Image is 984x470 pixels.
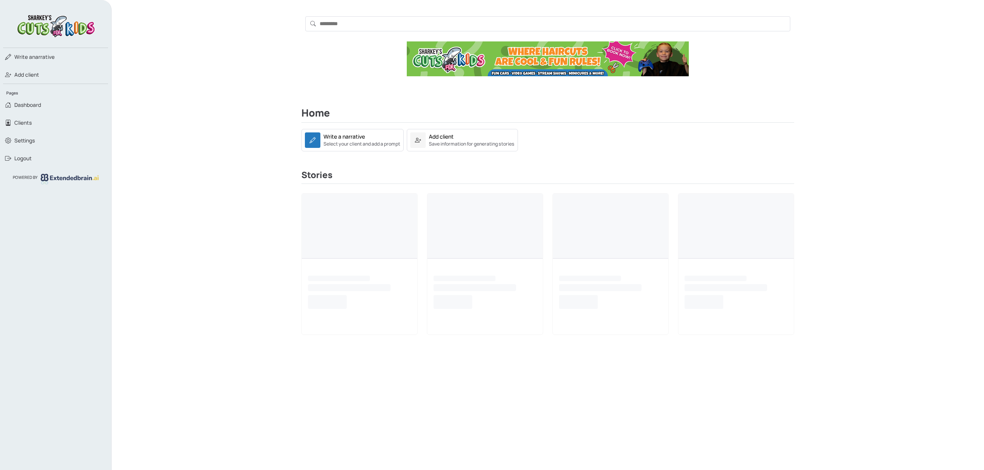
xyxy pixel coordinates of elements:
[14,101,41,109] span: Dashboard
[41,174,99,184] img: logo
[323,141,400,148] small: Select your client and add a prompt
[14,154,32,162] span: Logout
[301,129,404,151] a: Write a narrativeSelect your client and add a prompt
[14,137,35,144] span: Settings
[429,141,514,148] small: Save information for generating stories
[14,119,32,127] span: Clients
[407,136,518,143] a: Add clientSave information for generating stories
[429,132,454,141] div: Add client
[14,71,39,79] span: Add client
[301,136,404,143] a: Write a narrativeSelect your client and add a prompt
[407,129,518,151] a: Add clientSave information for generating stories
[14,53,32,60] span: Write a
[407,41,689,76] img: Ad Banner
[15,12,96,38] img: logo
[301,170,794,184] h3: Stories
[14,53,55,61] span: narrative
[323,132,365,141] div: Write a narrative
[301,107,794,123] h2: Home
